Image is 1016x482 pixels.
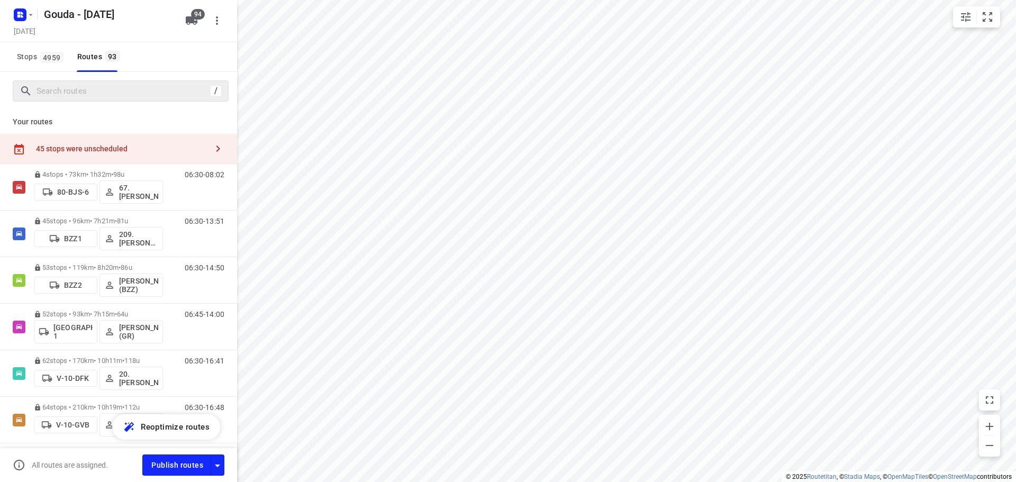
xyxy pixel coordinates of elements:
p: V-10-GVB [56,421,89,429]
span: 81u [117,217,128,225]
p: 45 stops • 96km • 7h21m [34,217,163,225]
p: 62 stops • 170km • 10h11m [34,357,163,365]
span: 4959 [40,52,63,62]
div: / [210,85,222,97]
div: small contained button group [953,6,1000,28]
button: Map settings [955,6,976,28]
p: 06:30-16:41 [185,357,224,365]
button: More [206,10,228,31]
p: Your routes [13,116,224,128]
div: Routes [77,50,123,63]
div: Driver app settings [211,458,224,471]
p: BZZ1 [64,234,82,243]
p: All routes are assigned. [32,461,108,469]
p: 64 stops • 210km • 10h19m [34,403,163,411]
input: Search routes [37,83,210,99]
button: 80-BJS-6 [34,184,97,201]
span: 94 [191,9,205,20]
span: • [115,217,117,225]
p: 20.[PERSON_NAME] [119,370,158,387]
button: Publish routes [142,454,211,475]
p: 209.[PERSON_NAME] (BZZ) [119,230,158,247]
p: [PERSON_NAME] (GR) [119,323,158,340]
a: OpenStreetMap [933,473,977,480]
span: • [122,357,124,365]
p: V-10-DFK [57,374,89,383]
p: 53 stops • 119km • 8h20m [34,263,163,271]
p: [PERSON_NAME] (BZZ) [119,277,158,294]
p: BZZ2 [64,281,82,289]
button: BZZ1 [34,230,97,247]
span: 118u [124,357,140,365]
span: • [115,310,117,318]
span: 86u [121,263,132,271]
p: 06:30-08:02 [185,170,224,179]
span: Stops [17,50,67,63]
button: 67. [PERSON_NAME] [99,180,163,204]
span: 112u [124,403,140,411]
p: 4 stops • 73km • 1h32m [34,170,163,178]
button: [GEOGRAPHIC_DATA] 1 [34,320,97,343]
li: © 2025 , © , © © contributors [786,473,1012,480]
p: 52 stops • 93km • 7h15m [34,310,163,318]
button: 59.[PERSON_NAME] [99,413,163,436]
p: 06:30-16:48 [185,403,224,412]
h5: Project date [10,25,40,37]
span: 98u [113,170,124,178]
span: • [111,170,113,178]
p: [GEOGRAPHIC_DATA] 1 [53,323,93,340]
h5: Rename [40,6,177,23]
p: 80-BJS-6 [57,188,89,196]
div: 45 stops were unscheduled [36,144,207,153]
p: 06:30-13:51 [185,217,224,225]
span: • [119,263,121,271]
p: 67. [PERSON_NAME] [119,184,158,201]
button: Reoptimize routes [112,414,220,440]
button: 209.[PERSON_NAME] (BZZ) [99,227,163,250]
button: V-10-GVB [34,416,97,433]
span: 93 [105,51,120,61]
span: Reoptimize routes [141,420,210,434]
button: Fit zoom [977,6,998,28]
a: Stadia Maps [844,473,880,480]
button: [PERSON_NAME] (BZZ) [99,274,163,297]
p: 06:30-14:50 [185,263,224,272]
button: [PERSON_NAME] (GR) [99,320,163,343]
a: OpenMapTiles [887,473,928,480]
button: BZZ2 [34,277,97,294]
button: 94 [181,10,202,31]
a: Routetitan [807,473,837,480]
span: 64u [117,310,128,318]
button: 20.[PERSON_NAME] [99,367,163,390]
span: Publish routes [151,459,203,472]
button: V-10-DFK [34,370,97,387]
span: • [122,403,124,411]
p: 06:45-14:00 [185,310,224,319]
